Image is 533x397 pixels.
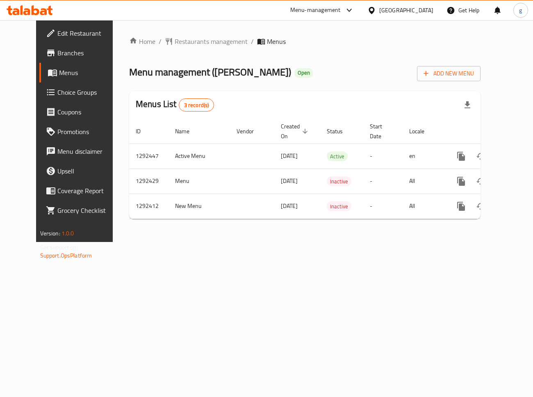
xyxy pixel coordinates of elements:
[129,37,155,46] a: Home
[39,122,125,141] a: Promotions
[327,126,353,136] span: Status
[403,144,445,169] td: en
[294,69,313,76] span: Open
[370,121,393,141] span: Start Date
[39,63,125,82] a: Menus
[281,121,310,141] span: Created On
[57,166,118,176] span: Upsell
[267,37,286,46] span: Menus
[327,177,351,186] span: Inactive
[159,37,162,46] li: /
[39,43,125,63] a: Branches
[281,201,298,211] span: [DATE]
[40,250,92,261] a: Support.OpsPlatform
[175,37,248,46] span: Restaurants management
[363,144,403,169] td: -
[379,6,433,15] div: [GEOGRAPHIC_DATA]
[40,228,60,239] span: Version:
[458,95,477,115] div: Export file
[57,87,118,97] span: Choice Groups
[129,63,291,81] span: Menu management ( [PERSON_NAME] )
[471,171,491,191] button: Change Status
[417,66,481,81] button: Add New Menu
[327,202,351,211] span: Inactive
[129,194,169,219] td: 1292412
[281,176,298,186] span: [DATE]
[57,146,118,156] span: Menu disclaimer
[40,242,78,253] span: Get support on:
[471,146,491,166] button: Change Status
[403,194,445,219] td: All
[471,196,491,216] button: Change Status
[59,68,118,78] span: Menus
[327,176,351,186] div: Inactive
[290,5,341,15] div: Menu-management
[281,151,298,161] span: [DATE]
[294,68,313,78] div: Open
[129,37,481,46] nav: breadcrumb
[169,144,230,169] td: Active Menu
[519,6,522,15] span: g
[179,101,214,109] span: 3 record(s)
[136,98,214,112] h2: Menus List
[169,169,230,194] td: Menu
[39,102,125,122] a: Coupons
[363,194,403,219] td: -
[175,126,200,136] span: Name
[57,48,118,58] span: Branches
[57,127,118,137] span: Promotions
[451,146,471,166] button: more
[39,82,125,102] a: Choice Groups
[424,68,474,79] span: Add New Menu
[251,37,254,46] li: /
[57,107,118,117] span: Coupons
[327,152,348,161] span: Active
[237,126,264,136] span: Vendor
[169,194,230,219] td: New Menu
[327,151,348,161] div: Active
[136,126,151,136] span: ID
[403,169,445,194] td: All
[39,23,125,43] a: Edit Restaurant
[57,205,118,215] span: Grocery Checklist
[165,37,248,46] a: Restaurants management
[451,196,471,216] button: more
[179,98,214,112] div: Total records count
[57,28,118,38] span: Edit Restaurant
[39,161,125,181] a: Upsell
[451,171,471,191] button: more
[39,141,125,161] a: Menu disclaimer
[129,169,169,194] td: 1292429
[327,201,351,211] div: Inactive
[61,228,74,239] span: 1.0.0
[39,181,125,201] a: Coverage Report
[129,144,169,169] td: 1292447
[409,126,435,136] span: Locale
[39,201,125,220] a: Grocery Checklist
[363,169,403,194] td: -
[57,186,118,196] span: Coverage Report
